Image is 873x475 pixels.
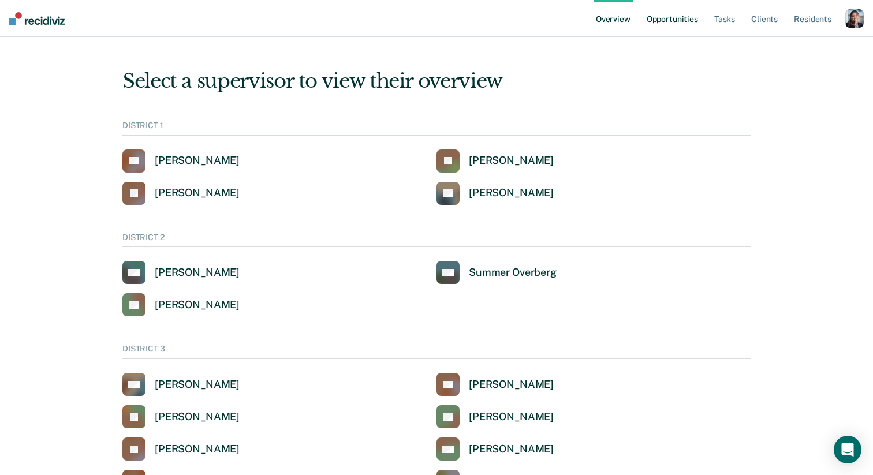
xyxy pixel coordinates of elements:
[155,298,240,312] div: [PERSON_NAME]
[469,186,554,200] div: [PERSON_NAME]
[155,378,240,391] div: [PERSON_NAME]
[122,293,240,316] a: [PERSON_NAME]
[155,443,240,456] div: [PERSON_NAME]
[469,443,554,456] div: [PERSON_NAME]
[436,261,557,284] a: Summer Overberg
[122,121,751,136] div: DISTRICT 1
[155,410,240,424] div: [PERSON_NAME]
[469,410,554,424] div: [PERSON_NAME]
[469,378,554,391] div: [PERSON_NAME]
[122,405,240,428] a: [PERSON_NAME]
[122,437,240,461] a: [PERSON_NAME]
[469,266,557,279] div: Summer Overberg
[469,154,554,167] div: [PERSON_NAME]
[436,437,554,461] a: [PERSON_NAME]
[155,266,240,279] div: [PERSON_NAME]
[122,182,240,205] a: [PERSON_NAME]
[155,154,240,167] div: [PERSON_NAME]
[436,182,554,205] a: [PERSON_NAME]
[122,261,240,284] a: [PERSON_NAME]
[122,373,240,396] a: [PERSON_NAME]
[122,344,751,359] div: DISTRICT 3
[122,233,751,248] div: DISTRICT 2
[436,373,554,396] a: [PERSON_NAME]
[122,69,751,93] div: Select a supervisor to view their overview
[436,149,554,173] a: [PERSON_NAME]
[122,149,240,173] a: [PERSON_NAME]
[155,186,240,200] div: [PERSON_NAME]
[834,436,861,463] div: Open Intercom Messenger
[436,405,554,428] a: [PERSON_NAME]
[9,12,65,25] img: Recidiviz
